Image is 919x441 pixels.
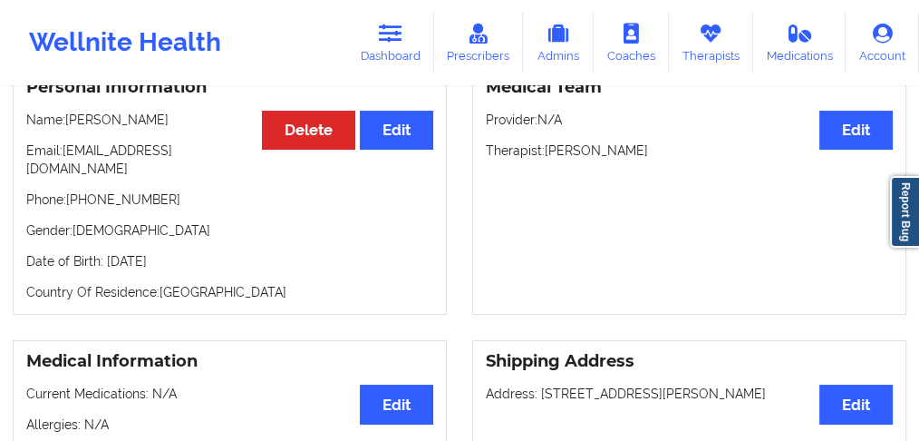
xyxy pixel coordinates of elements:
button: Delete [262,111,355,150]
a: Medications [753,13,846,73]
p: Phone: [PHONE_NUMBER] [26,191,433,209]
p: Email: [EMAIL_ADDRESS][DOMAIN_NAME] [26,142,433,178]
h3: Medical Information [26,351,433,372]
h3: Personal Information [26,77,433,98]
a: Coaches [594,13,669,73]
a: Dashboard [347,13,434,73]
p: Therapist: [PERSON_NAME] [486,142,893,160]
p: Current Medications: N/A [26,385,433,403]
p: Provider: N/A [486,111,893,129]
a: Prescribers [434,13,524,73]
p: Address: [STREET_ADDRESS][PERSON_NAME] [486,385,893,403]
button: Edit [360,385,433,424]
a: Report Bug [890,176,919,248]
p: Allergies: N/A [26,416,433,434]
a: Therapists [669,13,753,73]
p: Gender: [DEMOGRAPHIC_DATA] [26,221,433,240]
button: Edit [819,111,893,150]
a: Admins [523,13,594,73]
p: Country Of Residence: [GEOGRAPHIC_DATA] [26,283,433,301]
p: Name: [PERSON_NAME] [26,111,433,129]
button: Edit [360,111,433,150]
h3: Shipping Address [486,351,893,372]
h3: Medical Team [486,77,893,98]
p: Date of Birth: [DATE] [26,252,433,270]
a: Account [846,13,919,73]
button: Edit [819,385,893,424]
